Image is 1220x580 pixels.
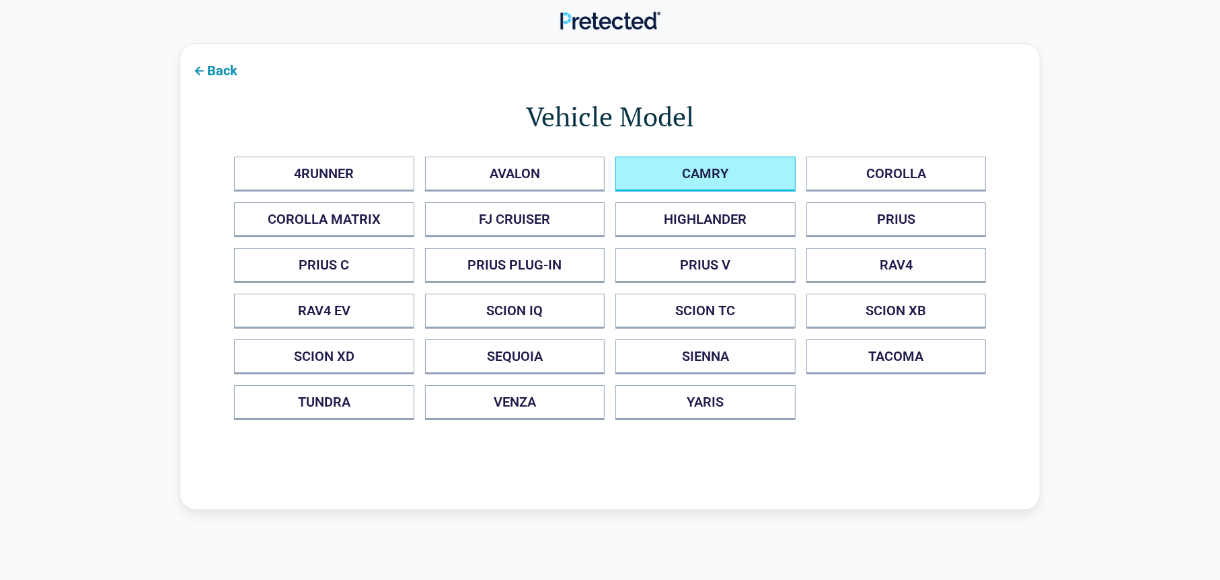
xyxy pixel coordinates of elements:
[234,157,414,192] button: 4RUNNER
[234,294,414,329] button: RAV4 EV
[615,339,796,374] button: SIENNA
[615,248,796,283] button: PRIUS V
[806,294,987,329] button: SCION XB
[425,157,605,192] button: AVALON
[425,385,605,420] button: VENZA
[425,294,605,329] button: SCION IQ
[615,294,796,329] button: SCION TC
[615,157,796,192] button: CAMRY
[806,157,987,192] button: COROLLA
[234,97,986,135] h1: Vehicle Model
[615,385,796,420] button: YARIS
[234,248,414,283] button: PRIUS C
[234,385,414,420] button: TUNDRA
[806,339,987,374] button: TACOMA
[806,248,987,283] button: RAV4
[180,54,248,85] button: Back
[615,202,796,237] button: HIGHLANDER
[234,202,414,237] button: COROLLA MATRIX
[425,248,605,283] button: PRIUS PLUG-IN
[425,339,605,374] button: SEQUOIA
[234,339,414,374] button: SCION XD
[425,202,605,237] button: FJ CRUISER
[806,202,987,237] button: PRIUS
